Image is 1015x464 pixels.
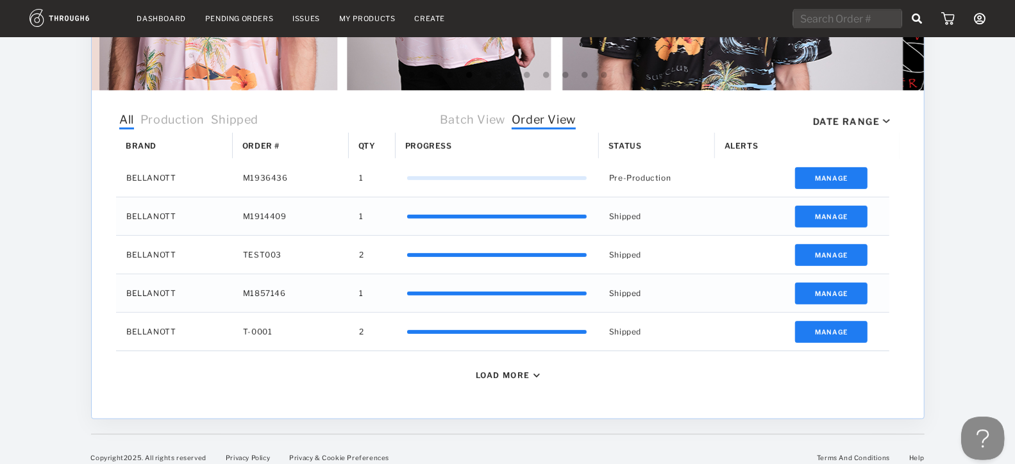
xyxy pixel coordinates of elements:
[793,9,902,28] input: Search Order #
[724,141,758,151] span: Alerts
[232,236,348,274] div: TEST003
[941,12,955,25] img: icon_cart.dab5cea1.svg
[126,141,156,151] span: Brand
[405,69,418,82] button: 1
[358,324,364,340] span: 2
[116,236,889,274] div: Press SPACE to select this row.
[29,9,118,27] img: logo.1c10ca64.svg
[358,170,363,186] span: 1
[226,454,270,461] a: Privacy Policy
[444,69,457,82] button: 3
[232,274,348,312] div: M1857146
[794,167,867,189] button: Manage
[476,370,530,380] div: Load More
[463,69,476,82] button: 4
[813,116,880,127] div: Date Range
[358,141,375,151] span: Qty
[578,69,591,82] button: 10
[608,141,641,151] span: Status
[961,417,1005,460] iframe: Toggle Customer Support
[232,313,348,351] div: T-0001
[794,244,867,266] button: Manage
[140,113,204,129] span: Production
[91,454,206,461] span: Copyright 2025 . All rights reserved
[119,113,134,129] span: All
[289,454,389,461] a: Privacy & Cookie Preferences
[598,69,610,82] button: 11
[358,247,364,263] span: 2
[501,69,514,82] button: 6
[521,69,533,82] button: 7
[137,14,186,23] a: Dashboard
[116,313,233,351] div: BELLANOTT
[116,159,233,197] div: BELLANOTT
[205,14,273,23] a: Pending Orders
[232,159,348,197] div: M1936436
[559,69,572,82] button: 9
[540,69,553,82] button: 8
[358,285,363,302] span: 1
[598,236,714,274] div: Shipped
[598,197,714,235] div: Shipped
[242,141,279,151] span: Order #
[598,274,714,312] div: Shipped
[440,113,505,129] span: Batch View
[794,206,867,228] button: Manage
[116,197,889,236] div: Press SPACE to select this row.
[415,14,446,23] a: Create
[533,374,539,377] img: icon_caret_down_black.69fb8af9.svg
[292,14,320,23] a: Issues
[817,454,890,461] a: Terms And Conditions
[598,313,714,351] div: Shipped
[883,119,890,124] img: icon_caret_down_black.69fb8af9.svg
[405,141,451,151] span: Progress
[116,274,233,312] div: BELLANOTT
[424,69,437,82] button: 2
[232,197,348,235] div: M1914409
[794,321,867,343] button: Manage
[339,14,396,23] a: My Products
[116,274,889,313] div: Press SPACE to select this row.
[116,313,889,351] div: Press SPACE to select this row.
[358,208,363,225] span: 1
[794,283,867,304] button: Manage
[909,454,924,461] a: Help
[482,69,495,82] button: 5
[116,159,889,197] div: Press SPACE to select this row.
[210,113,258,129] span: Shipped
[512,113,576,129] span: Order View
[598,159,714,197] div: Pre-Production
[116,197,233,235] div: BELLANOTT
[116,236,233,274] div: BELLANOTT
